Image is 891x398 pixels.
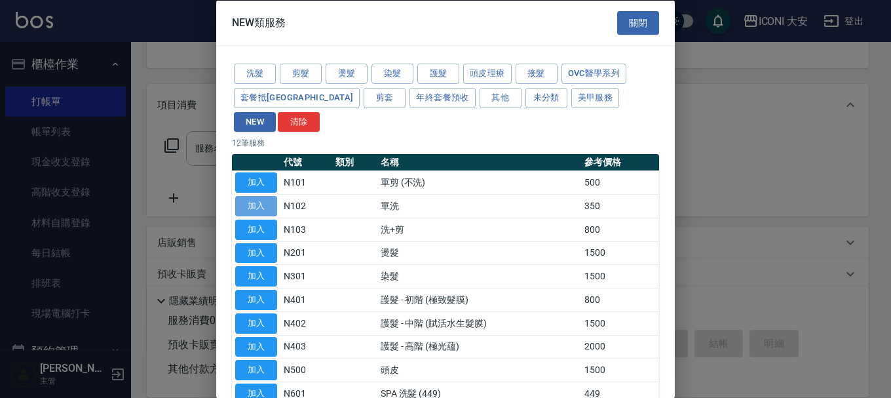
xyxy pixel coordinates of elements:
[235,172,277,193] button: 加入
[581,288,659,311] td: 800
[280,154,332,171] th: 代號
[280,218,332,241] td: N103
[235,219,277,239] button: 加入
[377,154,581,171] th: 名稱
[280,311,332,335] td: N402
[232,16,286,29] span: NEW類服務
[581,154,659,171] th: 參考價格
[234,111,276,132] button: NEW
[417,64,459,84] button: 護髮
[235,243,277,263] button: 加入
[571,87,620,108] button: 美甲服務
[280,241,332,265] td: N201
[581,264,659,288] td: 1500
[280,335,332,359] td: N403
[280,170,332,194] td: N101
[235,290,277,310] button: 加入
[581,311,659,335] td: 1500
[377,335,581,359] td: 護髮 - 高階 (極光蘊)
[516,64,558,84] button: 接髮
[581,194,659,218] td: 350
[280,64,322,84] button: 剪髮
[581,335,659,359] td: 2000
[332,154,377,171] th: 類別
[234,87,360,108] button: 套餐抵[GEOGRAPHIC_DATA]
[561,64,627,84] button: ovc醫學系列
[377,264,581,288] td: 染髮
[235,266,277,287] button: 加入
[463,64,512,84] button: 頭皮理療
[377,170,581,194] td: 單剪 (不洗)
[235,313,277,333] button: 加入
[326,64,368,84] button: 燙髮
[235,196,277,216] button: 加入
[377,358,581,382] td: 頭皮
[235,336,277,357] button: 加入
[235,360,277,380] button: 加入
[364,87,406,108] button: 剪套
[280,358,332,382] td: N500
[232,137,659,149] p: 12 筆服務
[581,241,659,265] td: 1500
[409,87,475,108] button: 年終套餐預收
[377,241,581,265] td: 燙髮
[234,64,276,84] button: 洗髮
[377,194,581,218] td: 單洗
[377,288,581,311] td: 護髮 - 初階 (極致髮膜)
[581,170,659,194] td: 500
[280,288,332,311] td: N401
[480,87,521,108] button: 其他
[377,311,581,335] td: 護髮 - 中階 (賦活水生髮膜)
[525,87,567,108] button: 未分類
[278,111,320,132] button: 清除
[617,10,659,35] button: 關閉
[280,264,332,288] td: N301
[371,64,413,84] button: 染髮
[581,218,659,241] td: 800
[377,218,581,241] td: 洗+剪
[581,358,659,382] td: 1500
[280,194,332,218] td: N102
